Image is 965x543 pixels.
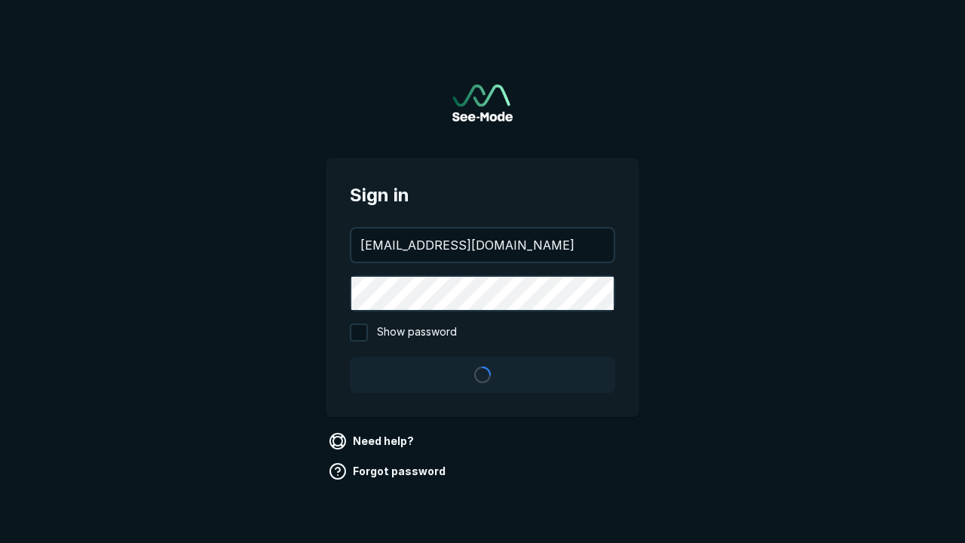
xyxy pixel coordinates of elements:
img: See-Mode Logo [452,84,513,121]
a: Need help? [326,429,420,453]
span: Show password [377,324,457,342]
input: your@email.com [351,229,614,262]
a: Go to sign in [452,84,513,121]
a: Forgot password [326,459,452,483]
span: Sign in [350,182,615,209]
